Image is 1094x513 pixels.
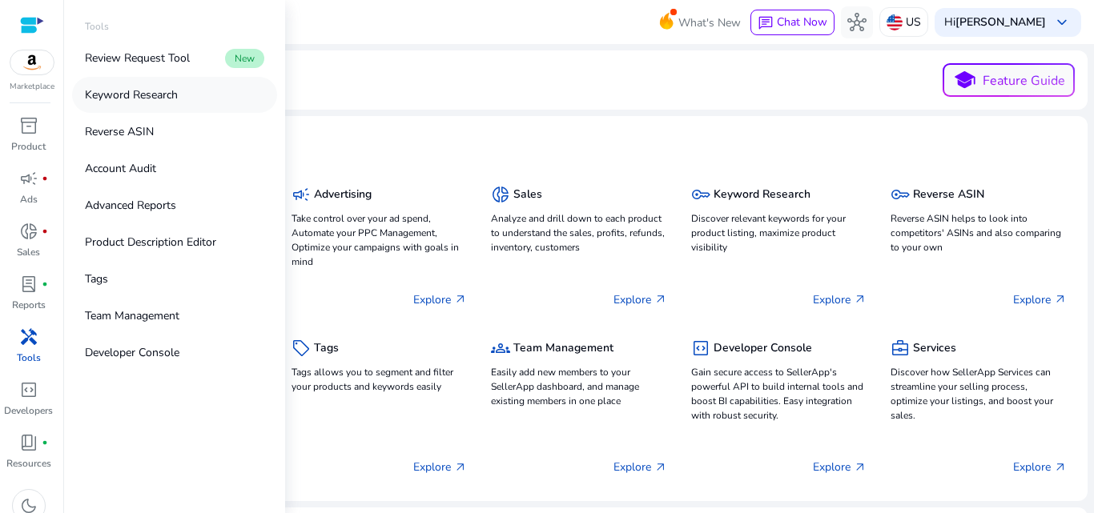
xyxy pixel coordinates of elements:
[513,188,542,202] h5: Sales
[85,86,178,103] p: Keyword Research
[292,365,468,394] p: Tags allows you to segment and filter your products and keywords easily
[913,188,984,202] h5: Reverse ASIN
[85,307,179,324] p: Team Management
[513,342,613,355] h5: Team Management
[891,365,1067,423] p: Discover how SellerApp Services can streamline your selling process, optimize your listings, and ...
[19,433,38,452] span: book_4
[85,50,190,66] p: Review Request Tool
[413,459,467,475] p: Explore
[85,234,216,250] p: Product Description Editor
[85,197,176,214] p: Advanced Reports
[714,188,810,202] h5: Keyword Research
[42,175,48,182] span: fiber_manual_record
[943,63,1075,97] button: schoolFeature Guide
[813,459,867,475] p: Explore
[691,365,867,423] p: Gain secure access to SellerApp's powerful API to build internal tools and boost BI capabilities....
[19,116,38,135] span: inventory_2
[678,9,741,37] span: What's New
[854,293,867,306] span: arrow_outward
[314,188,372,202] h5: Advertising
[913,342,956,355] h5: Services
[491,339,510,358] span: groups
[19,169,38,188] span: campaign
[85,19,109,34] p: Tools
[891,185,910,204] span: key
[654,293,667,306] span: arrow_outward
[225,49,264,68] span: New
[42,228,48,234] span: fiber_manual_record
[17,245,40,259] p: Sales
[19,380,38,399] span: code_blocks
[491,185,510,204] span: donut_small
[750,10,835,35] button: chatChat Now
[12,298,46,312] p: Reports
[491,211,667,254] p: Analyze and drill down to each product to understand the sales, profits, refunds, inventory, cust...
[955,14,1046,30] b: [PERSON_NAME]
[85,123,154,140] p: Reverse ASIN
[891,339,910,358] span: business_center
[1054,461,1067,474] span: arrow_outward
[847,13,867,32] span: hub
[292,185,311,204] span: campaign
[413,291,467,308] p: Explore
[10,81,54,93] p: Marketplace
[613,459,667,475] p: Explore
[758,15,774,31] span: chat
[953,69,976,92] span: school
[19,275,38,294] span: lab_profile
[891,211,1067,254] p: Reverse ASIN helps to look into competitors' ASINs and also comparing to your own
[1013,291,1067,308] p: Explore
[854,461,867,474] span: arrow_outward
[292,211,468,269] p: Take control over your ad spend, Automate your PPC Management, Optimize your campaigns with goals...
[6,456,51,471] p: Resources
[17,351,41,365] p: Tools
[654,461,667,474] span: arrow_outward
[1052,13,1072,32] span: keyboard_arrow_down
[10,50,54,74] img: amazon.svg
[454,293,467,306] span: arrow_outward
[813,291,867,308] p: Explore
[1054,293,1067,306] span: arrow_outward
[944,17,1046,28] p: Hi
[613,291,667,308] p: Explore
[20,192,38,206] p: Ads
[777,14,827,30] span: Chat Now
[691,211,867,254] p: Discover relevant keywords for your product listing, maximize product visibility
[85,160,156,177] p: Account Audit
[491,365,667,408] p: Easily add new members to your SellerApp dashboard, and manage existing members in one place
[85,271,108,287] p: Tags
[1013,459,1067,475] p: Explore
[19,327,38,347] span: handyman
[906,8,921,36] p: US
[714,342,812,355] h5: Developer Console
[983,71,1065,90] p: Feature Guide
[42,281,48,287] span: fiber_manual_record
[841,6,873,38] button: hub
[691,339,710,358] span: code_blocks
[4,403,53,418] p: Developers
[454,461,467,474] span: arrow_outward
[292,339,311,358] span: sell
[11,139,46,154] p: Product
[314,342,339,355] h5: Tags
[691,185,710,204] span: key
[42,439,48,446] span: fiber_manual_record
[19,222,38,241] span: donut_small
[887,14,903,30] img: us.svg
[85,344,179,361] p: Developer Console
